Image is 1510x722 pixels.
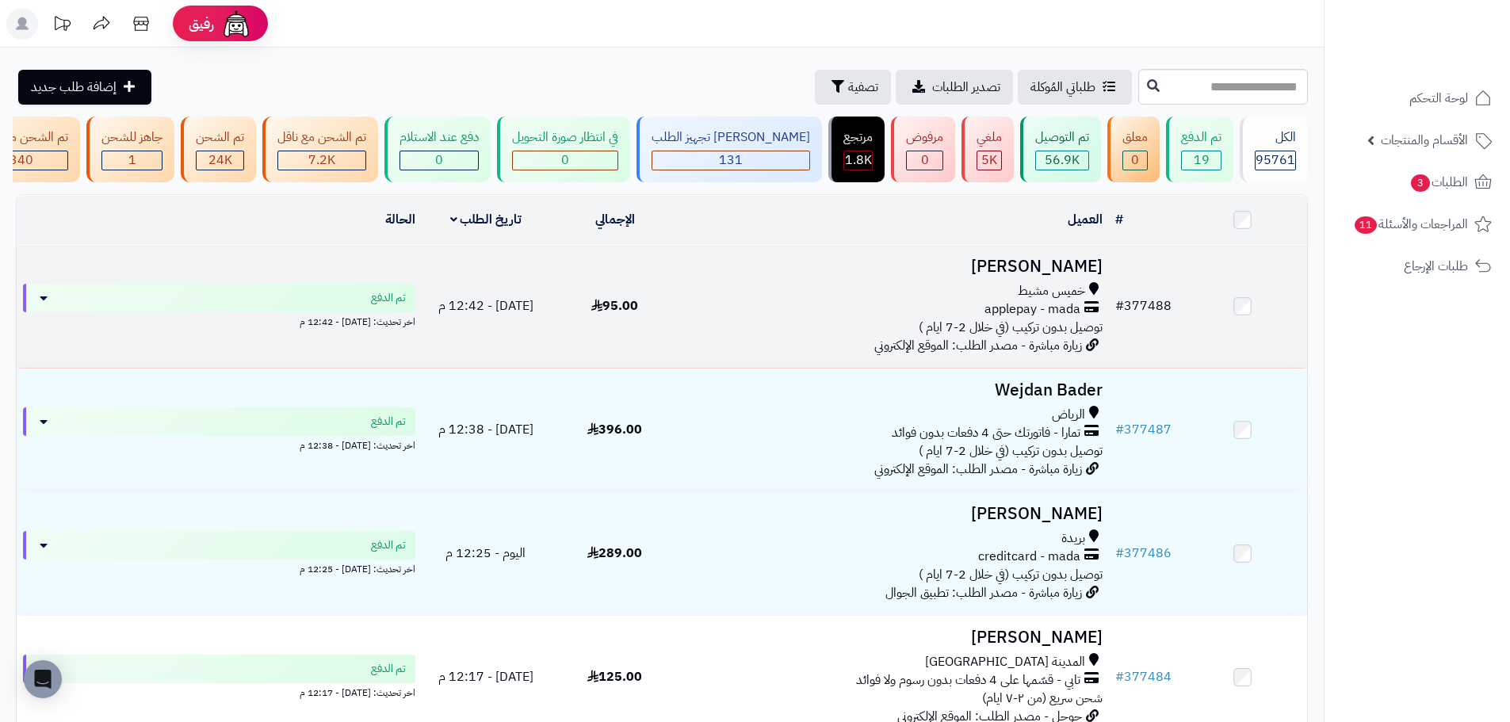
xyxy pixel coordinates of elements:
[1115,210,1123,229] a: #
[932,78,1000,97] span: تصدير الطلبات
[23,312,415,329] div: اخر تحديث: [DATE] - 12:42 م
[885,583,1082,602] span: زيارة مباشرة - مصدر الطلب: تطبيق الجوال
[371,290,406,306] span: تم الدفع
[381,117,494,182] a: دفع عند الاستلام 0
[1017,117,1104,182] a: تم التوصيل 56.9K
[1045,151,1080,170] span: 56.9K
[196,128,244,147] div: تم الشحن
[686,628,1103,647] h3: [PERSON_NAME]
[652,128,810,147] div: [PERSON_NAME] تجهيز الطلب
[919,565,1103,584] span: توصيل بدون تركيب (في خلال 2-7 ايام )
[371,537,406,553] span: تم الدفع
[1334,247,1500,285] a: طلبات الإرجاع
[1381,129,1468,151] span: الأقسام والمنتجات
[1123,151,1147,170] div: 0
[1030,78,1095,97] span: طلباتي المُوكلة
[1256,151,1295,170] span: 95761
[652,151,809,170] div: 131
[1334,79,1500,117] a: لوحة التحكم
[719,151,743,170] span: 131
[561,151,569,170] span: 0
[385,210,415,229] a: الحالة
[1115,544,1172,563] a: #377486
[494,117,633,182] a: في انتظار صورة التحويل 0
[438,420,533,439] span: [DATE] - 12:38 م
[371,661,406,677] span: تم الدفع
[1052,406,1085,424] span: الرياض
[101,128,162,147] div: جاهز للشحن
[445,544,526,563] span: اليوم - 12:25 م
[1411,174,1430,192] span: 3
[686,258,1103,276] h3: [PERSON_NAME]
[587,667,642,686] span: 125.00
[1115,667,1172,686] a: #377484
[1409,87,1468,109] span: لوحة التحكم
[1115,296,1124,315] span: #
[925,653,1085,671] span: المدينة [GEOGRAPHIC_DATA]
[371,414,406,430] span: تم الدفع
[178,117,259,182] a: تم الشحن 24K
[856,671,1080,690] span: تابي - قسّمها على 4 دفعات بدون رسوم ولا فوائد
[1409,171,1468,193] span: الطلبات
[18,70,151,105] a: إضافة طلب جديد
[438,667,533,686] span: [DATE] - 12:17 م
[686,505,1103,523] h3: [PERSON_NAME]
[595,210,635,229] a: الإجمالي
[919,441,1103,460] span: توصيل بدون تركيب (في خلال 2-7 ايام )
[815,70,891,105] button: تصفية
[1334,205,1500,243] a: المراجعات والأسئلة11
[587,420,642,439] span: 396.00
[874,460,1082,479] span: زيارة مباشرة - مصدر الطلب: الموقع الإلكتروني
[278,151,365,170] div: 7222
[83,117,178,182] a: جاهز للشحن 1
[1115,667,1124,686] span: #
[23,560,415,576] div: اخر تحديث: [DATE] - 12:25 م
[220,8,252,40] img: ai-face.png
[1353,213,1468,235] span: المراجعات والأسئلة
[1131,151,1139,170] span: 0
[1404,255,1468,277] span: طلبات الإرجاع
[1334,163,1500,201] a: الطلبات3
[1182,151,1221,170] div: 19
[31,78,117,97] span: إضافة طلب جديد
[1194,151,1210,170] span: 19
[128,151,136,170] span: 1
[1036,151,1088,170] div: 56851
[982,689,1103,708] span: شحن سريع (من ٢-٧ ايام)
[450,210,522,229] a: تاريخ الطلب
[1018,282,1085,300] span: خميس مشيط
[277,128,366,147] div: تم الشحن مع ناقل
[1068,210,1103,229] a: العميل
[978,548,1080,566] span: creditcard - mada
[1255,128,1296,147] div: الكل
[874,336,1082,355] span: زيارة مباشرة - مصدر الطلب: الموقع الإلكتروني
[1061,529,1085,548] span: بريدة
[1181,128,1221,147] div: تم الدفع
[848,78,878,97] span: تصفية
[400,151,478,170] div: 0
[981,151,997,170] span: 5K
[844,151,872,170] div: 1824
[259,117,381,182] a: تم الشحن مع ناقل 7.2K
[512,128,618,147] div: في انتظار صورة التحويل
[958,117,1017,182] a: ملغي 5K
[919,318,1103,337] span: توصيل بدون تركيب (في خلال 2-7 ايام )
[977,128,1002,147] div: ملغي
[907,151,942,170] div: 0
[102,151,162,170] div: 1
[42,8,82,44] a: تحديثات المنصة
[197,151,243,170] div: 24009
[633,117,825,182] a: [PERSON_NAME] تجهيز الطلب 131
[1237,117,1311,182] a: الكل95761
[438,296,533,315] span: [DATE] - 12:42 م
[591,296,638,315] span: 95.00
[892,424,1080,442] span: تمارا - فاتورتك حتى 4 دفعات بدون فوائد
[984,300,1080,319] span: applepay - mada
[1115,544,1124,563] span: #
[399,128,479,147] div: دفع عند الاستلام
[23,436,415,453] div: اخر تحديث: [DATE] - 12:38 م
[1104,117,1163,182] a: معلق 0
[23,683,415,700] div: اخر تحديث: [DATE] - 12:17 م
[906,128,943,147] div: مرفوض
[1018,70,1132,105] a: طلباتي المُوكلة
